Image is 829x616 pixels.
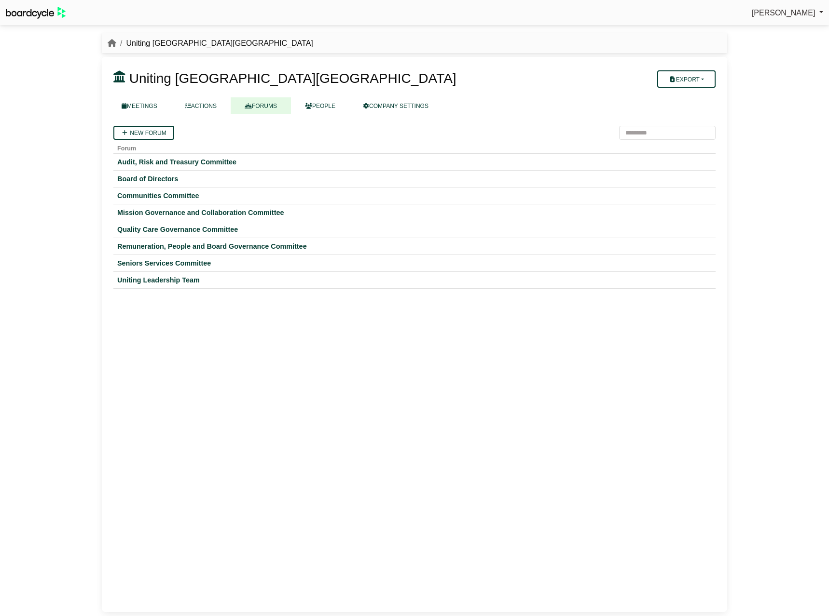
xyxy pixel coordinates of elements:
a: COMPANY SETTINGS [349,97,442,114]
a: PEOPLE [291,97,349,114]
th: Forum [113,140,716,154]
img: BoardcycleBlackGreen-aaafeed430059cb809a45853b8cf6d952af9d84e6e89e1f1685b34bfd5cb7d64.svg [6,7,66,19]
a: MEETINGS [108,97,171,114]
a: Quality Care Governance Committee [117,225,712,234]
a: Mission Governance and Collaboration Committee [117,208,712,217]
button: Export [657,70,716,88]
span: [PERSON_NAME] [752,9,815,17]
a: New forum [113,126,174,140]
a: Audit, Risk and Treasury Committee [117,158,712,166]
span: Uniting [GEOGRAPHIC_DATA][GEOGRAPHIC_DATA] [129,71,456,86]
a: [PERSON_NAME] [752,7,823,19]
nav: breadcrumb [108,37,313,50]
a: Uniting Leadership Team [117,276,712,284]
a: ACTIONS [171,97,231,114]
a: Remuneration, People and Board Governance Committee [117,242,712,251]
a: Board of Directors [117,174,712,183]
a: Communities Committee [117,191,712,200]
a: Seniors Services Committee [117,259,712,268]
li: Uniting [GEOGRAPHIC_DATA][GEOGRAPHIC_DATA] [116,37,313,50]
a: FORUMS [231,97,291,114]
